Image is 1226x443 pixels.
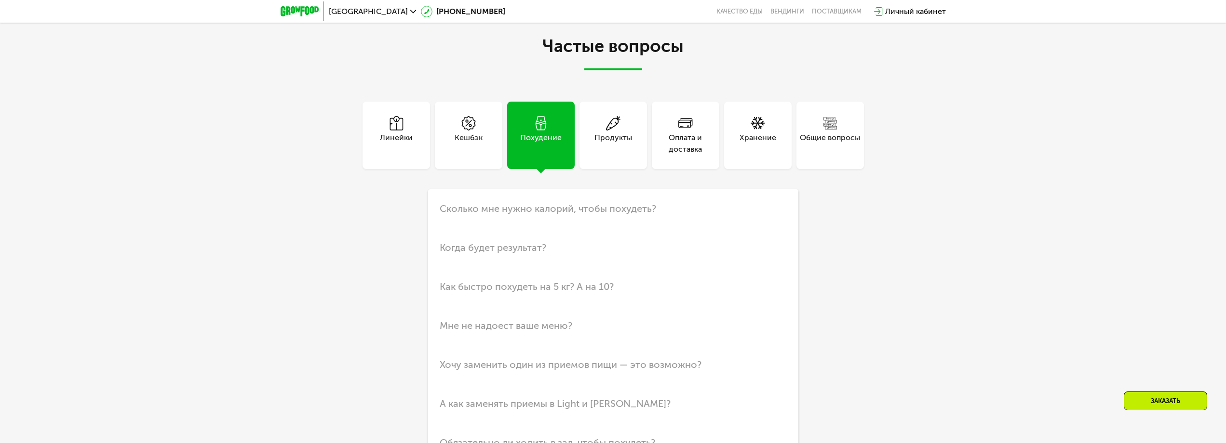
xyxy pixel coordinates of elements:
[440,359,701,370] span: Хочу заменить один из приемов пищи — это возможно?
[440,281,614,292] span: Как быстро похудеть на 5 кг? А на 10?
[421,6,505,17] a: [PHONE_NUMBER]
[885,6,946,17] div: Личный кабинет
[440,398,671,409] span: А как заменять приемы в Light и [PERSON_NAME]?
[594,132,632,155] div: Продукты
[440,203,656,214] span: Сколько мне нужно калорий, чтобы похудеть?
[380,132,413,155] div: Линейки
[520,132,562,155] div: Похудение
[343,37,883,70] h2: Частые вопросы
[740,132,776,155] div: Хранение
[329,8,408,15] span: [GEOGRAPHIC_DATA]
[455,132,483,155] div: Кешбэк
[440,242,546,253] span: Когда будет результат?
[1124,391,1207,410] div: Заказать
[652,132,719,155] div: Оплата и доставка
[440,320,572,331] span: Мне не надоест ваше меню?
[812,8,862,15] div: поставщикам
[770,8,804,15] a: Вендинги
[716,8,763,15] a: Качество еды
[800,132,860,155] div: Общие вопросы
